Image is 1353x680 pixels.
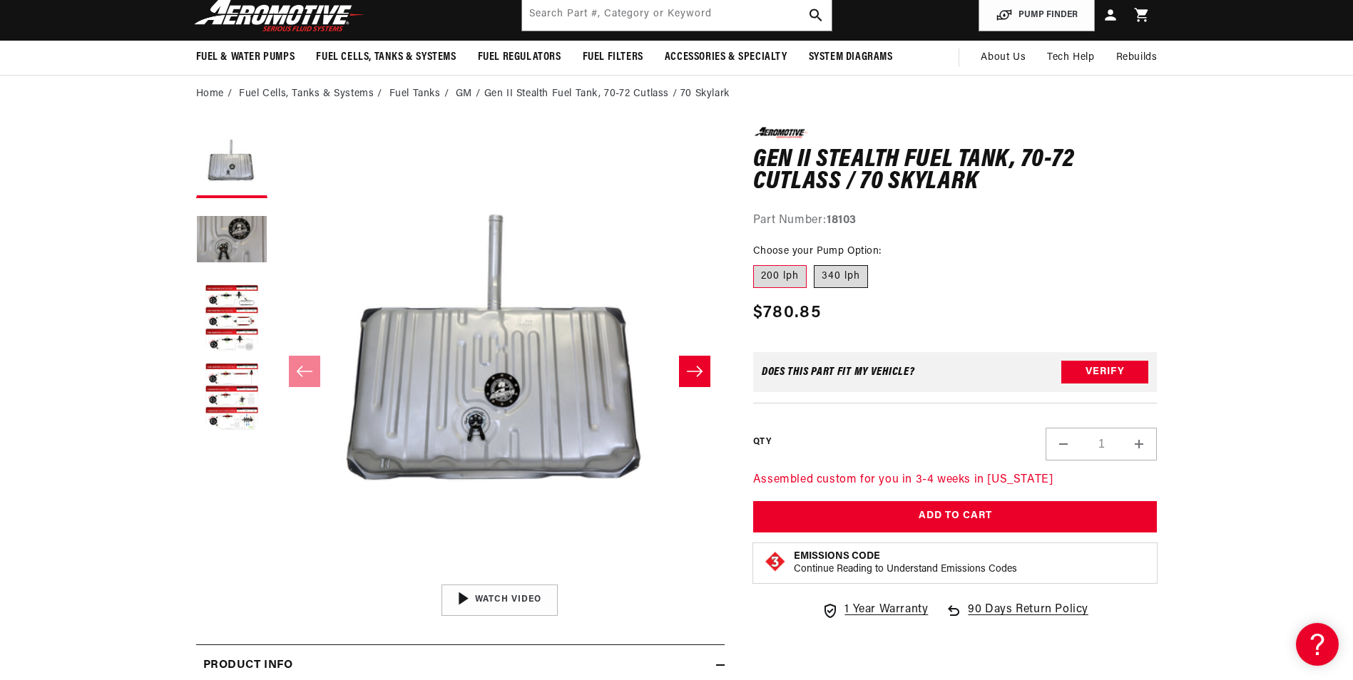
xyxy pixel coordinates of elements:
strong: 18103 [827,215,857,226]
span: Accessories & Specialty [665,50,787,65]
h2: Product Info [203,656,293,675]
span: Fuel Regulators [478,50,561,65]
button: Load image 4 in gallery view [196,362,267,433]
span: System Diagrams [809,50,893,65]
label: QTY [753,436,771,448]
strong: Emissions Code [794,551,880,562]
a: Home [196,86,224,102]
button: Load image 1 in gallery view [196,127,267,198]
button: Load image 2 in gallery view [196,205,267,277]
span: 90 Days Return Policy [968,601,1088,634]
summary: System Diagrams [798,41,904,74]
span: Fuel & Water Pumps [196,50,295,65]
a: 90 Days Return Policy [945,601,1088,634]
li: Gen II Stealth Fuel Tank, 70-72 Cutlass / 70 Skylark [484,86,730,102]
a: 1 Year Warranty [822,601,928,619]
button: Verify [1061,361,1148,383]
button: Add to Cart [753,501,1158,533]
span: Tech Help [1047,50,1094,66]
div: Does This part fit My vehicle? [762,366,915,378]
media-gallery: Gallery Viewer [196,127,725,615]
a: About Us [970,41,1036,75]
summary: Accessories & Specialty [654,41,798,74]
h1: Gen II Stealth Fuel Tank, 70-72 Cutlass / 70 Skylark [753,149,1158,194]
span: $780.85 [753,300,821,326]
button: Slide right [679,356,710,387]
summary: Fuel & Water Pumps [185,41,306,74]
span: About Us [981,52,1026,63]
div: Part Number: [753,212,1158,230]
label: 200 lph [753,265,807,288]
p: Assembled custom for you in 3-4 weeks in [US_STATE] [753,471,1158,490]
span: Rebuilds [1116,50,1158,66]
span: 1 Year Warranty [844,601,928,619]
button: Load image 3 in gallery view [196,284,267,355]
summary: Tech Help [1036,41,1105,75]
img: Emissions code [764,550,787,573]
nav: breadcrumbs [196,86,1158,102]
li: Fuel Cells, Tanks & Systems [239,86,386,102]
summary: Fuel Filters [572,41,654,74]
p: Continue Reading to Understand Emissions Codes [794,563,1017,576]
summary: Rebuilds [1106,41,1168,75]
span: Fuel Filters [583,50,643,65]
a: Fuel Tanks [389,86,441,102]
summary: Fuel Cells, Tanks & Systems [305,41,466,74]
button: Slide left [289,356,320,387]
legend: Choose your Pump Option: [753,244,883,259]
label: 340 lph [814,265,868,288]
button: Emissions CodeContinue Reading to Understand Emissions Codes [794,550,1017,576]
summary: Fuel Regulators [467,41,572,74]
span: Fuel Cells, Tanks & Systems [316,50,456,65]
a: GM [456,86,472,102]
